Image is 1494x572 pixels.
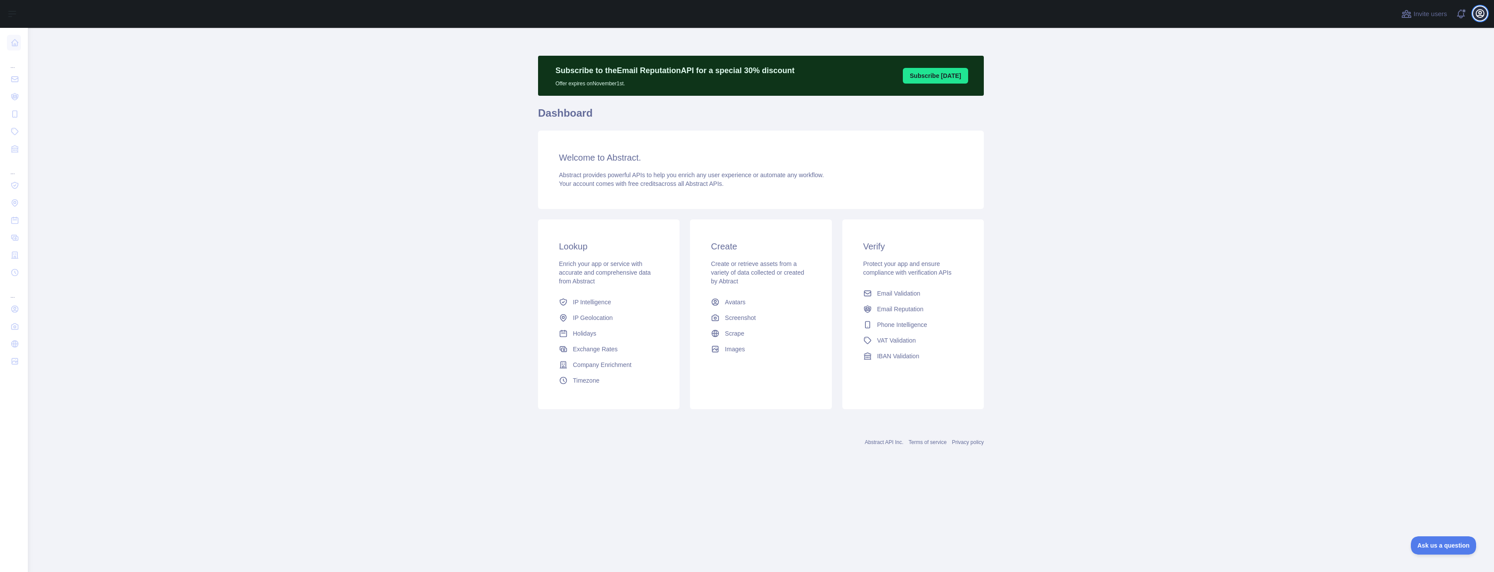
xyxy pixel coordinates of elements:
span: Scrape [725,329,744,338]
a: Company Enrichment [555,357,662,373]
span: Screenshot [725,313,756,322]
p: Offer expires on November 1st. [555,77,794,87]
h1: Dashboard [538,106,984,127]
button: Invite users [1400,7,1449,21]
h3: Lookup [559,240,659,252]
span: Holidays [573,329,596,338]
span: Your account comes with across all Abstract APIs. [559,180,723,187]
a: Timezone [555,373,662,388]
span: Enrich your app or service with accurate and comprehensive data from Abstract [559,260,651,285]
div: ... [7,52,21,70]
h3: Verify [863,240,963,252]
span: IBAN Validation [877,352,919,360]
button: Subscribe [DATE] [903,68,968,84]
a: Terms of service [909,439,946,445]
a: Abstract API Inc. [865,439,904,445]
span: Email Validation [877,289,920,298]
span: Protect your app and ensure compliance with verification APIs [863,260,952,276]
a: Phone Intelligence [860,317,966,333]
div: ... [7,158,21,176]
a: VAT Validation [860,333,966,348]
a: IP Intelligence [555,294,662,310]
a: IBAN Validation [860,348,966,364]
h3: Create [711,240,811,252]
a: Email Validation [860,286,966,301]
a: Privacy policy [952,439,984,445]
div: ... [7,282,21,299]
span: Create or retrieve assets from a variety of data collected or created by Abtract [711,260,804,285]
span: Phone Intelligence [877,320,927,329]
span: Invite users [1413,9,1447,19]
a: IP Geolocation [555,310,662,326]
a: Images [707,341,814,357]
a: Avatars [707,294,814,310]
h3: Welcome to Abstract. [559,151,963,164]
span: Company Enrichment [573,360,632,369]
span: Timezone [573,376,599,385]
a: Holidays [555,326,662,341]
a: Email Reputation [860,301,966,317]
span: IP Intelligence [573,298,611,306]
a: Screenshot [707,310,814,326]
span: VAT Validation [877,336,916,345]
span: Exchange Rates [573,345,618,353]
span: Abstract provides powerful APIs to help you enrich any user experience or automate any workflow. [559,172,824,178]
span: Images [725,345,745,353]
a: Scrape [707,326,814,341]
span: Avatars [725,298,745,306]
span: Email Reputation [877,305,924,313]
iframe: Toggle Customer Support [1411,536,1477,555]
p: Subscribe to the Email Reputation API for a special 30 % discount [555,64,794,77]
span: IP Geolocation [573,313,613,322]
span: free credits [628,180,658,187]
a: Exchange Rates [555,341,662,357]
